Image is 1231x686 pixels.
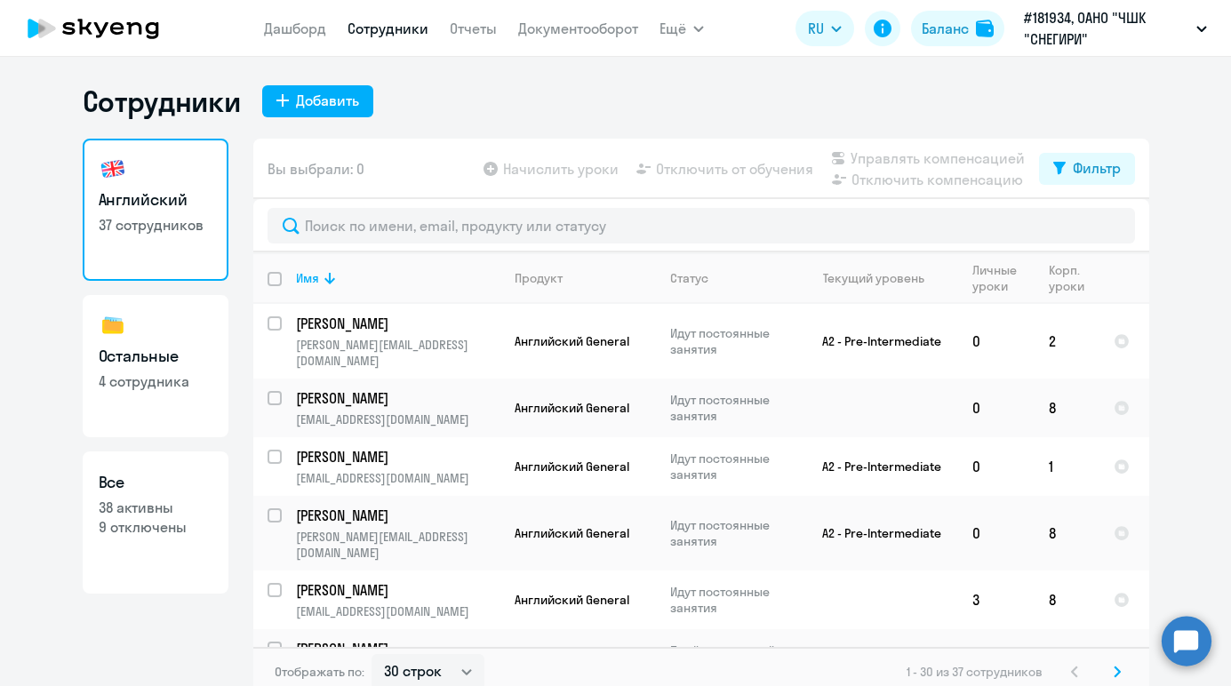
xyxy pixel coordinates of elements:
[99,371,212,391] p: 4 сотрудника
[99,215,212,235] p: 37 сотрудников
[515,270,563,286] div: Продукт
[1049,262,1099,294] div: Корп. уроки
[83,84,241,119] h1: Сотрудники
[99,188,212,211] h3: Английский
[670,451,792,483] p: Идут постоянные занятия
[793,496,958,570] td: A2 - Pre-Intermediate
[99,311,127,339] img: others
[268,208,1135,243] input: Поиск по имени, email, продукту или статусу
[296,388,497,408] p: [PERSON_NAME]
[99,155,127,183] img: english
[515,459,629,475] span: Английский General
[1035,570,1099,629] td: 8
[1035,304,1099,379] td: 2
[296,314,500,333] a: [PERSON_NAME]
[1039,153,1135,185] button: Фильтр
[808,18,824,39] span: RU
[268,158,364,179] span: Вы выбрали: 0
[958,379,1035,437] td: 0
[296,447,497,467] p: [PERSON_NAME]
[1035,437,1099,496] td: 1
[296,506,497,525] p: [PERSON_NAME]
[296,639,500,658] a: [PERSON_NAME]
[807,270,957,286] div: Текущий уровень
[450,20,497,37] a: Отчеты
[907,664,1043,680] span: 1 - 30 из 37 сотрудников
[1073,157,1121,179] div: Фильтр
[83,295,228,437] a: Остальные4 сотрудника
[515,592,629,608] span: Английский General
[296,580,500,600] a: [PERSON_NAME]
[518,20,638,37] a: Документооборот
[296,411,500,427] p: [EMAIL_ADDRESS][DOMAIN_NAME]
[296,580,497,600] p: [PERSON_NAME]
[976,20,994,37] img: balance
[670,584,792,616] p: Идут постоянные занятия
[296,337,500,369] p: [PERSON_NAME][EMAIL_ADDRESS][DOMAIN_NAME]
[296,90,359,111] div: Добавить
[348,20,428,37] a: Сотрудники
[922,18,969,39] div: Баланс
[515,333,629,349] span: Английский General
[670,517,792,549] p: Идут постоянные занятия
[659,11,704,46] button: Ещё
[296,447,500,467] a: [PERSON_NAME]
[793,304,958,379] td: A2 - Pre-Intermediate
[958,437,1035,496] td: 0
[659,18,686,39] span: Ещё
[1035,379,1099,437] td: 8
[83,139,228,281] a: Английский37 сотрудников
[296,270,500,286] div: Имя
[296,529,500,561] p: [PERSON_NAME][EMAIL_ADDRESS][DOMAIN_NAME]
[296,270,319,286] div: Имя
[670,325,792,357] p: Идут постоянные занятия
[99,517,212,537] p: 9 отключены
[296,388,500,408] a: [PERSON_NAME]
[296,506,500,525] a: [PERSON_NAME]
[670,392,792,424] p: Идут постоянные занятия
[911,11,1004,46] button: Балансbalance
[515,400,629,416] span: Английский General
[670,642,792,674] p: Пройден вводный урок
[1035,496,1099,570] td: 8
[264,20,326,37] a: Дашборд
[793,437,958,496] td: A2 - Pre-Intermediate
[1024,7,1189,50] p: #181934, ОАНО "ЧШК "СНЕГИРИ"
[296,639,497,658] p: [PERSON_NAME]
[275,664,364,680] span: Отображать по:
[99,471,212,494] h3: Все
[99,498,212,517] p: 38 активны
[262,85,373,117] button: Добавить
[958,304,1035,379] td: 0
[670,270,708,286] div: Статус
[823,270,924,286] div: Текущий уровень
[795,11,854,46] button: RU
[515,525,629,541] span: Английский General
[1015,7,1216,50] button: #181934, ОАНО "ЧШК "СНЕГИРИ"
[958,570,1035,629] td: 3
[958,496,1035,570] td: 0
[972,262,1034,294] div: Личные уроки
[83,451,228,594] a: Все38 активны9 отключены
[296,314,497,333] p: [PERSON_NAME]
[296,603,500,619] p: [EMAIL_ADDRESS][DOMAIN_NAME]
[99,345,212,368] h3: Остальные
[296,470,500,486] p: [EMAIL_ADDRESS][DOMAIN_NAME]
